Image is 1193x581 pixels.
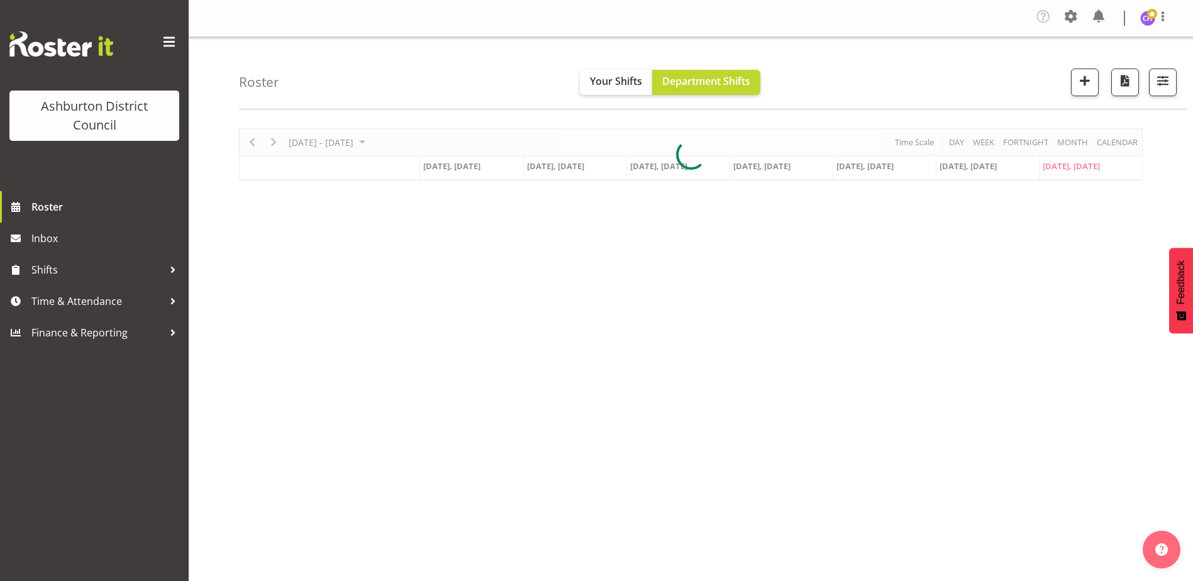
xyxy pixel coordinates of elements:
[1169,248,1193,333] button: Feedback - Show survey
[9,31,113,57] img: Rosterit website logo
[31,260,164,279] span: Shifts
[31,292,164,311] span: Time & Attendance
[31,197,182,216] span: Roster
[590,74,642,88] span: Your Shifts
[1175,260,1187,304] span: Feedback
[580,70,652,95] button: Your Shifts
[662,74,750,88] span: Department Shifts
[1071,69,1099,96] button: Add a new shift
[31,323,164,342] span: Finance & Reporting
[652,70,760,95] button: Department Shifts
[31,229,182,248] span: Inbox
[22,97,167,135] div: Ashburton District Council
[1111,69,1139,96] button: Download a PDF of the roster according to the set date range.
[1140,11,1155,26] img: chalotter-hydes5348.jpg
[239,75,279,89] h4: Roster
[1155,543,1168,556] img: help-xxl-2.png
[1149,69,1177,96] button: Filter Shifts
